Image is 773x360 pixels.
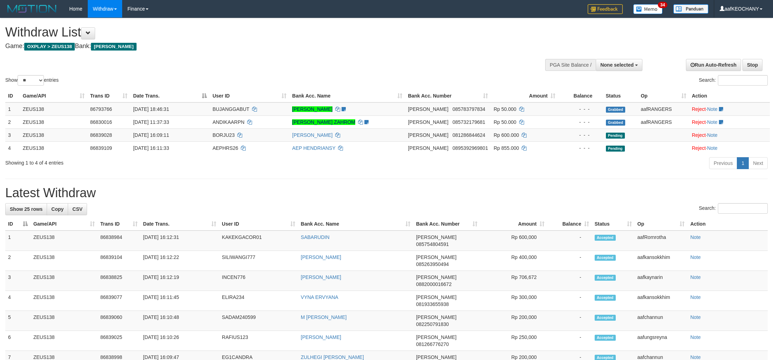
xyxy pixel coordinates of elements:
td: [DATE] 16:12:22 [140,251,219,271]
td: · [689,141,770,154]
a: Note [690,334,701,340]
button: None selected [596,59,642,71]
td: - [547,311,592,331]
a: Reject [692,119,706,125]
td: ELIRA234 [219,291,298,311]
td: 86838984 [98,231,140,251]
td: - [547,231,592,251]
a: [PERSON_NAME] ZAHROM [292,119,355,125]
span: 86839109 [90,145,112,151]
th: Status [603,89,638,102]
td: · [689,102,770,116]
td: aafRANGERS [638,102,689,116]
th: Game/API: activate to sort column ascending [31,218,98,231]
td: aafungsreyna [635,331,688,351]
span: Grabbed [606,107,626,113]
span: Accepted [595,315,616,321]
input: Search: [718,203,768,214]
span: Accepted [595,275,616,281]
a: Previous [709,157,737,169]
th: Balance [558,89,603,102]
td: ZEUS138 [20,115,87,128]
th: User ID: activate to sort column ascending [219,218,298,231]
span: 86839028 [90,132,112,138]
td: · [689,128,770,141]
td: - [547,291,592,311]
th: User ID: activate to sort column ascending [210,89,289,102]
td: Rp 250,000 [480,331,547,351]
td: SILIWANGI777 [219,251,298,271]
td: aafkaynarin [635,271,688,291]
th: Amount: activate to sort column ascending [480,218,547,231]
a: Reject [692,145,706,151]
span: [PERSON_NAME] [416,294,456,300]
td: [DATE] 16:10:48 [140,311,219,331]
td: 86838825 [98,271,140,291]
th: Bank Acc. Number: activate to sort column ascending [413,218,480,231]
img: MOTION_logo.png [5,4,59,14]
th: Date Trans.: activate to sort column descending [130,89,210,102]
span: 86830016 [90,119,112,125]
td: KAKEKGACOR01 [219,231,298,251]
a: [PERSON_NAME] [301,254,341,260]
td: ZEUS138 [31,291,98,311]
td: ZEUS138 [31,311,98,331]
td: Rp 200,000 [480,311,547,331]
a: Note [690,314,701,320]
span: [DATE] 11:37:33 [133,119,169,125]
a: Note [707,119,718,125]
span: BUJANGGABUT [212,106,249,112]
span: Copy 082250791830 to clipboard [416,321,449,327]
a: Note [690,234,701,240]
td: 6 [5,331,31,351]
a: Note [707,132,718,138]
td: 4 [5,291,31,311]
th: Action [687,218,768,231]
th: Amount: activate to sort column ascending [491,89,558,102]
span: [DATE] 16:11:33 [133,145,169,151]
td: [DATE] 16:12:19 [140,271,219,291]
span: [PERSON_NAME] [416,274,456,280]
span: [PERSON_NAME] [416,354,456,360]
th: Bank Acc. Name: activate to sort column ascending [289,89,405,102]
th: ID [5,89,20,102]
td: 1 [5,231,31,251]
a: Note [690,254,701,260]
td: ZEUS138 [31,331,98,351]
td: ZEUS138 [31,271,98,291]
span: CSV [72,206,82,212]
th: Op: activate to sort column ascending [638,89,689,102]
td: - [547,251,592,271]
h4: Game: Bank: [5,43,508,50]
a: Reject [692,106,706,112]
span: [PERSON_NAME] [416,334,456,340]
span: [PERSON_NAME] [416,234,456,240]
span: Copy 081266776270 to clipboard [416,341,449,347]
div: - - - [561,145,600,152]
th: Trans ID: activate to sort column ascending [87,89,130,102]
span: [PERSON_NAME] [416,314,456,320]
td: 86839077 [98,291,140,311]
span: [PERSON_NAME] [408,132,448,138]
a: 1 [737,157,749,169]
td: 2 [5,115,20,128]
span: Copy 085754804591 to clipboard [416,241,449,247]
a: Run Auto-Refresh [686,59,741,71]
span: ANDIKAARPN [212,119,244,125]
span: Show 25 rows [10,206,42,212]
span: AEPHRS26 [212,145,238,151]
td: ZEUS138 [20,141,87,154]
td: 3 [5,271,31,291]
span: Accepted [595,295,616,301]
a: [PERSON_NAME] [301,274,341,280]
span: Rp 50.000 [494,119,516,125]
img: Button%20Memo.svg [633,4,663,14]
label: Search: [699,75,768,86]
a: Show 25 rows [5,203,47,215]
td: INCEN776 [219,271,298,291]
a: AEP HENDRIANSY [292,145,335,151]
td: aafRornrotha [635,231,688,251]
td: 86839060 [98,311,140,331]
select: Showentries [18,75,44,86]
td: 86839025 [98,331,140,351]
